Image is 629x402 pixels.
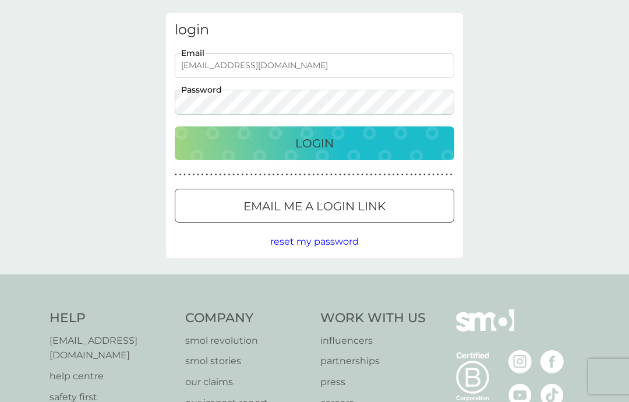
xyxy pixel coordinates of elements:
[441,172,444,178] p: ●
[250,172,253,178] p: ●
[175,22,454,38] h3: login
[50,309,174,327] h4: Help
[432,172,434,178] p: ●
[185,354,309,369] a: smol stories
[344,172,346,178] p: ●
[321,172,324,178] p: ●
[268,172,270,178] p: ●
[50,369,174,384] a: help centre
[366,172,368,178] p: ●
[428,172,430,178] p: ●
[185,375,309,390] a: our claims
[312,172,314,178] p: ●
[246,172,248,178] p: ●
[379,172,381,178] p: ●
[370,172,373,178] p: ●
[540,350,564,373] img: visit the smol Facebook page
[397,172,399,178] p: ●
[237,172,239,178] p: ●
[286,172,288,178] p: ●
[299,172,302,178] p: ●
[197,172,199,178] p: ●
[508,350,532,373] img: visit the smol Instagram page
[308,172,310,178] p: ●
[241,172,243,178] p: ●
[388,172,390,178] p: ●
[219,172,221,178] p: ●
[202,172,204,178] p: ●
[303,172,306,178] p: ●
[456,309,514,349] img: smol
[335,172,337,178] p: ●
[50,333,174,363] a: [EMAIL_ADDRESS][DOMAIN_NAME]
[243,197,386,216] p: Email me a login link
[446,172,448,178] p: ●
[437,172,439,178] p: ●
[290,172,292,178] p: ●
[320,354,426,369] a: partnerships
[383,172,386,178] p: ●
[215,172,217,178] p: ●
[401,172,404,178] p: ●
[281,172,284,178] p: ●
[330,172,333,178] p: ●
[406,172,408,178] p: ●
[224,172,226,178] p: ●
[193,172,195,178] p: ●
[270,234,359,249] button: reset my password
[273,172,275,178] p: ●
[320,333,426,348] a: influencers
[295,172,297,178] p: ●
[185,309,309,327] h4: Company
[232,172,235,178] p: ●
[320,375,426,390] a: press
[175,189,454,223] button: Email me a login link
[175,126,454,160] button: Login
[206,172,208,178] p: ●
[228,172,231,178] p: ●
[393,172,395,178] p: ●
[183,172,186,178] p: ●
[419,172,421,178] p: ●
[348,172,350,178] p: ●
[410,172,412,178] p: ●
[361,172,363,178] p: ●
[352,172,355,178] p: ●
[374,172,377,178] p: ●
[188,172,190,178] p: ●
[264,172,266,178] p: ●
[185,333,309,348] a: smol revolution
[210,172,213,178] p: ●
[295,134,334,153] p: Login
[423,172,426,178] p: ●
[339,172,341,178] p: ●
[179,172,182,178] p: ●
[357,172,359,178] p: ●
[317,172,319,178] p: ●
[326,172,328,178] p: ●
[270,236,359,247] span: reset my password
[450,172,453,178] p: ●
[255,172,257,178] p: ●
[277,172,279,178] p: ●
[259,172,262,178] p: ●
[320,309,426,327] h4: Work With Us
[175,172,177,178] p: ●
[415,172,417,178] p: ●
